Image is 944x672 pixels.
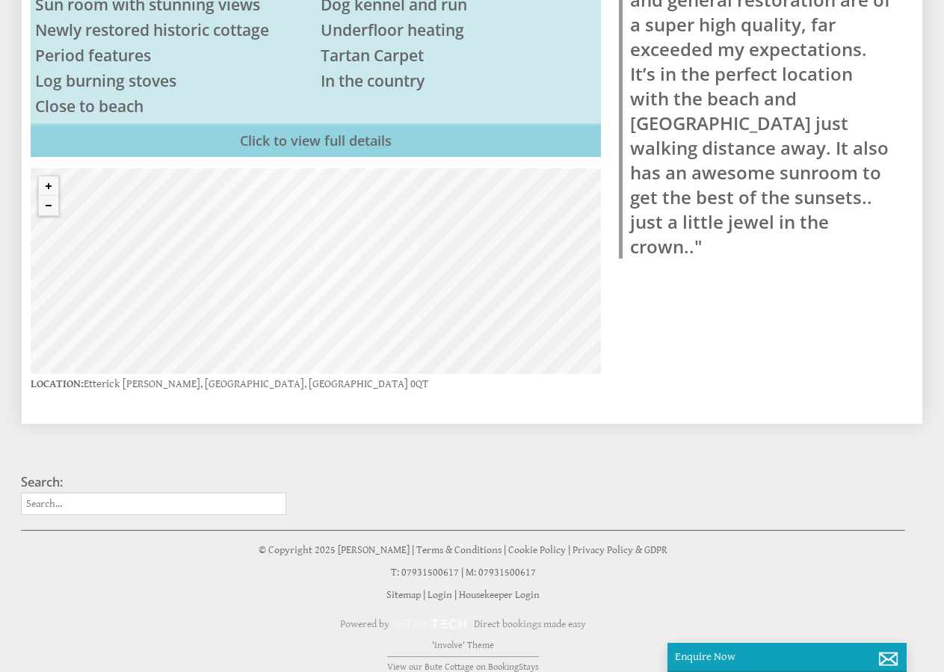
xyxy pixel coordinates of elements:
[454,589,457,601] span: |
[21,640,905,651] p: 'Involve' Theme
[21,611,905,637] a: Powered byDirect bookings made easy
[386,589,421,601] a: Sitemap
[31,168,601,374] canvas: Map
[21,474,286,490] h3: Search:
[412,544,414,556] span: |
[573,544,667,556] a: Privacy Policy & GDPR
[31,377,84,390] strong: Location:
[428,589,452,601] a: Login
[568,544,570,556] span: |
[31,374,601,394] p: Etterick [PERSON_NAME], [GEOGRAPHIC_DATA], [GEOGRAPHIC_DATA] 0QT
[31,93,316,119] li: Close to beach
[39,196,58,215] button: Zoom out
[259,544,410,556] a: © Copyright 2025 [PERSON_NAME]
[395,615,467,633] img: scrumpy.png
[316,68,602,93] li: In the country
[31,17,316,43] li: Newly restored historic cottage
[508,544,566,556] a: Cookie Policy
[31,43,316,68] li: Period features
[461,567,463,579] span: |
[675,650,899,663] p: Enquire Now
[459,589,540,601] a: Housekeeper Login
[504,544,506,556] span: |
[316,17,602,43] li: Underfloor heating
[391,567,459,579] a: T: 07931500617
[39,176,58,196] button: Zoom in
[21,493,286,515] input: Search...
[466,567,536,579] a: M: 07931500617
[31,68,316,93] li: Log burning stoves
[423,589,425,601] span: |
[31,123,601,157] a: Click to view full details
[416,544,502,556] a: Terms & Conditions
[316,43,602,68] li: Tartan Carpet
